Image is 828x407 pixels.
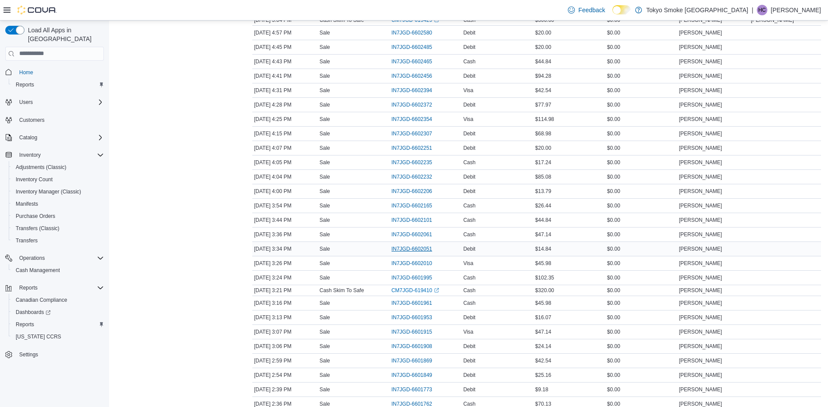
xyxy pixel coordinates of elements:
[535,260,551,267] span: $45.98
[320,188,330,195] p: Sale
[392,56,441,67] button: IN7JGD-6602465
[16,176,53,183] span: Inventory Count
[564,1,608,19] a: Feedback
[392,341,441,352] button: IN7JGD-6601908
[320,245,330,252] p: Sale
[12,265,104,276] span: Cash Management
[463,231,475,238] span: Cash
[392,274,432,281] span: IN7JGD-6601995
[463,274,475,281] span: Cash
[463,188,475,195] span: Debit
[605,355,677,366] div: $0.00
[646,5,749,15] p: Tokyo Smoke [GEOGRAPHIC_DATA]
[392,231,432,238] span: IN7JGD-6602061
[320,202,330,209] p: Sale
[605,272,677,283] div: $0.00
[463,372,475,379] span: Debit
[463,116,473,123] span: Visa
[463,314,475,321] span: Debit
[16,67,104,78] span: Home
[679,159,722,166] span: [PERSON_NAME]
[535,188,551,195] span: $13.79
[252,229,318,240] div: [DATE] 3:36 PM
[535,44,551,51] span: $20.00
[535,58,551,65] span: $44.84
[16,283,104,293] span: Reports
[16,225,59,232] span: Transfers (Classic)
[392,157,441,168] button: IN7JGD-6602235
[12,79,104,90] span: Reports
[535,372,551,379] span: $25.16
[2,348,107,361] button: Settings
[679,245,722,252] span: [PERSON_NAME]
[679,87,722,94] span: [PERSON_NAME]
[535,130,551,137] span: $68.98
[252,42,318,52] div: [DATE] 4:45 PM
[16,150,44,160] button: Inventory
[535,357,551,364] span: $42.54
[12,186,85,197] a: Inventory Manager (Classic)
[679,274,722,281] span: [PERSON_NAME]
[679,72,722,79] span: [PERSON_NAME]
[463,87,473,94] span: Visa
[320,116,330,123] p: Sale
[605,157,677,168] div: $0.00
[12,186,104,197] span: Inventory Manager (Classic)
[392,143,441,153] button: IN7JGD-6602251
[320,287,364,294] p: Cash Skim To Safe
[535,159,551,166] span: $17.24
[392,114,441,124] button: IN7JGD-6602354
[535,72,551,79] span: $94.28
[9,318,107,331] button: Reports
[320,44,330,51] p: Sale
[392,71,441,81] button: IN7JGD-6602456
[19,255,45,262] span: Operations
[392,28,441,38] button: IN7JGD-6602580
[605,370,677,380] div: $0.00
[2,131,107,144] button: Catalog
[9,198,107,210] button: Manifests
[392,244,441,254] button: IN7JGD-6602051
[535,231,551,238] span: $47.14
[252,56,318,67] div: [DATE] 4:43 PM
[679,145,722,152] span: [PERSON_NAME]
[679,130,722,137] span: [PERSON_NAME]
[12,211,104,221] span: Purchase Orders
[2,252,107,264] button: Operations
[19,351,38,358] span: Settings
[320,314,330,321] p: Sale
[392,172,441,182] button: IN7JGD-6602232
[605,229,677,240] div: $0.00
[12,295,104,305] span: Canadian Compliance
[12,223,104,234] span: Transfers (Classic)
[605,128,677,139] div: $0.00
[392,229,441,240] button: IN7JGD-6602061
[19,117,45,124] span: Customers
[320,87,330,94] p: Sale
[463,145,475,152] span: Debit
[605,312,677,323] div: $0.00
[24,26,104,43] span: Load All Apps in [GEOGRAPHIC_DATA]
[535,101,551,108] span: $77.97
[12,307,104,317] span: Dashboards
[320,145,330,152] p: Sale
[392,173,432,180] span: IN7JGD-6602232
[9,222,107,235] button: Transfers (Classic)
[19,134,37,141] span: Catalog
[19,69,33,76] span: Home
[252,327,318,337] div: [DATE] 3:07 PM
[392,287,439,294] a: CM7JGD-619410External link
[605,298,677,308] div: $0.00
[605,172,677,182] div: $0.00
[463,357,475,364] span: Debit
[392,72,432,79] span: IN7JGD-6602456
[679,29,722,36] span: [PERSON_NAME]
[605,42,677,52] div: $0.00
[16,321,34,328] span: Reports
[16,115,48,125] a: Customers
[463,29,475,36] span: Debit
[12,319,104,330] span: Reports
[463,245,475,252] span: Debit
[252,298,318,308] div: [DATE] 3:16 PM
[2,66,107,79] button: Home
